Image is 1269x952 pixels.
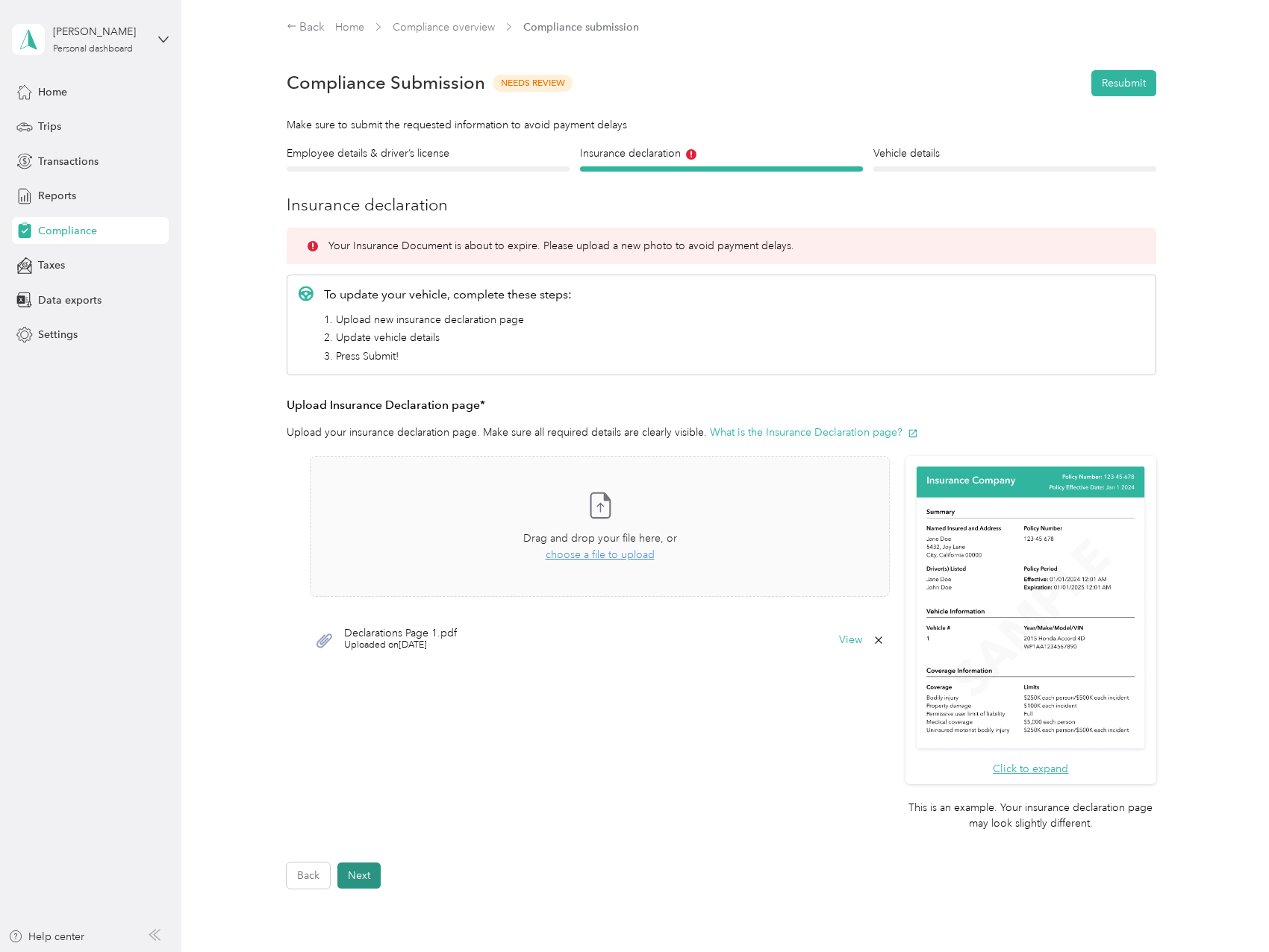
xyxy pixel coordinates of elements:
div: Back [287,19,325,37]
span: Declarations Page 1.pdf [344,628,457,639]
div: [PERSON_NAME] [53,24,146,40]
span: Compliance submission [523,19,639,35]
span: Reports [38,188,76,204]
span: Drag and drop your file here, or [523,532,677,545]
h4: Insurance declaration [580,145,863,161]
span: Settings [38,327,78,342]
img: Sample insurance declaration [913,464,1148,753]
span: Home [38,84,67,100]
span: Trips [38,119,61,134]
span: Drag and drop your file here, orchoose a file to upload [311,457,889,596]
li: 2. Update vehicle details [324,330,572,345]
span: Needs Review [493,75,573,92]
button: Next [337,862,381,889]
button: Click to expand [993,761,1068,777]
p: Your Insurance Document is about to expire. Please upload a new photo to avoid payment delays. [328,238,794,254]
h1: Compliance Submission [287,72,485,93]
h3: Insurance declaration [287,192,1156,217]
button: Help center [8,929,84,945]
div: Personal dashboard [53,45,133,54]
li: 1. Upload new insurance declaration page [324,312,572,328]
span: Uploaded on [DATE] [344,639,457,652]
h4: Vehicle details [873,145,1156,161]
a: Compliance overview [393,21,495,34]
li: 3. Press Submit! [324,348,572,364]
a: Home [335,21,364,34]
span: Taxes [38,257,65,273]
button: View [839,635,862,645]
p: To update your vehicle, complete these steps: [324,286,572,304]
iframe: Everlance-gr Chat Button Frame [1185,868,1269,952]
h3: Upload Insurance Declaration page* [287,396,1156,415]
span: choose a file to upload [546,548,655,561]
p: Upload your insurance declaration page. Make sure all required details are clearly visible. [287,425,1156,440]
p: This is an example. Your insurance declaration page may look slightly different. [905,800,1156,831]
span: Transactions [38,154,99,169]
button: Back [287,862,330,889]
button: Resubmit [1091,70,1156,96]
div: Make sure to submit the requested information to avoid payment delays [287,117,1156,133]
button: What is the Insurance Declaration page? [710,425,918,440]
span: Compliance [38,223,97,239]
span: Data exports [38,292,102,308]
h4: Employee details & driver’s license [287,145,570,161]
